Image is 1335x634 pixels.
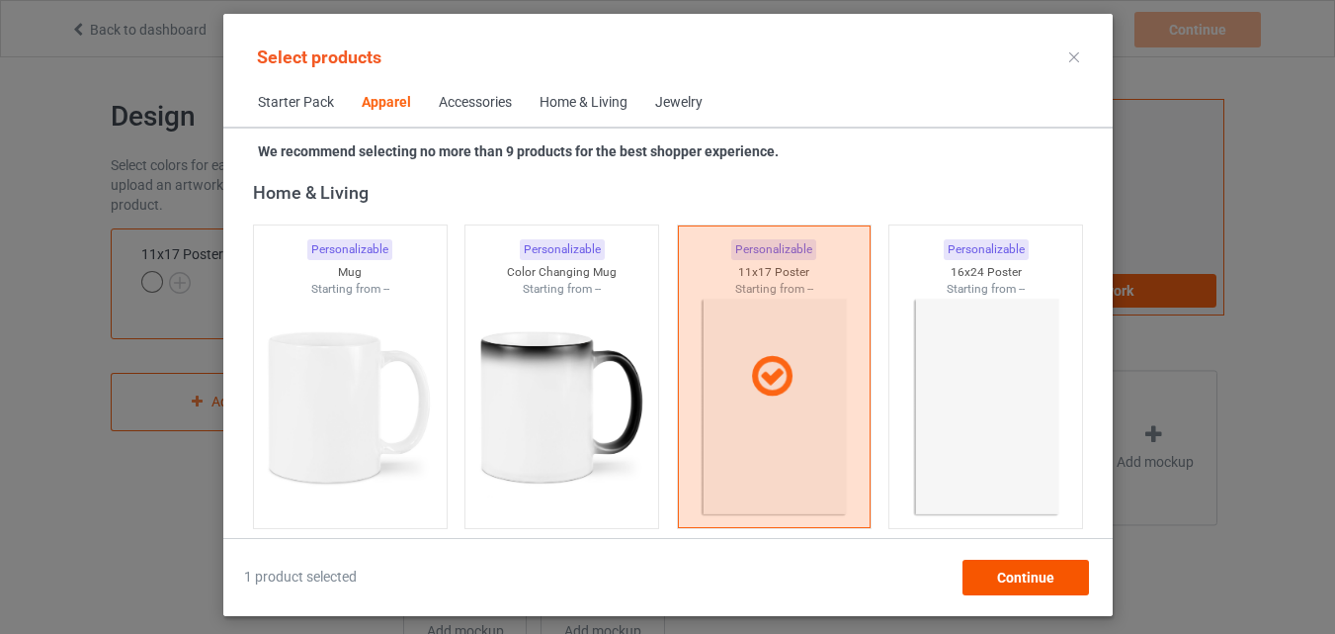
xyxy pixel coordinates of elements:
img: regular.jpg [897,297,1074,518]
div: Color Changing Mug [465,264,658,281]
strong: We recommend selecting no more than 9 products for the best shopper experience. [258,143,779,159]
span: Continue [996,570,1053,586]
div: Starting from -- [253,281,446,298]
div: 16x24 Poster [889,264,1082,281]
div: Starting from -- [889,281,1082,298]
div: Mug [253,264,446,281]
span: Starter Pack [244,79,348,127]
span: 1 product selected [244,568,357,588]
div: Personalizable [519,239,604,260]
img: regular.jpg [473,297,650,518]
div: Personalizable [943,239,1028,260]
div: Accessories [439,93,512,113]
div: Personalizable [307,239,392,260]
div: Apparel [362,93,411,113]
div: Continue [961,560,1088,595]
div: Home & Living [540,93,627,113]
div: Starting from -- [465,281,658,298]
img: regular.jpg [261,297,438,518]
div: Jewelry [655,93,703,113]
span: Select products [257,46,381,67]
div: Home & Living [252,181,1091,204]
